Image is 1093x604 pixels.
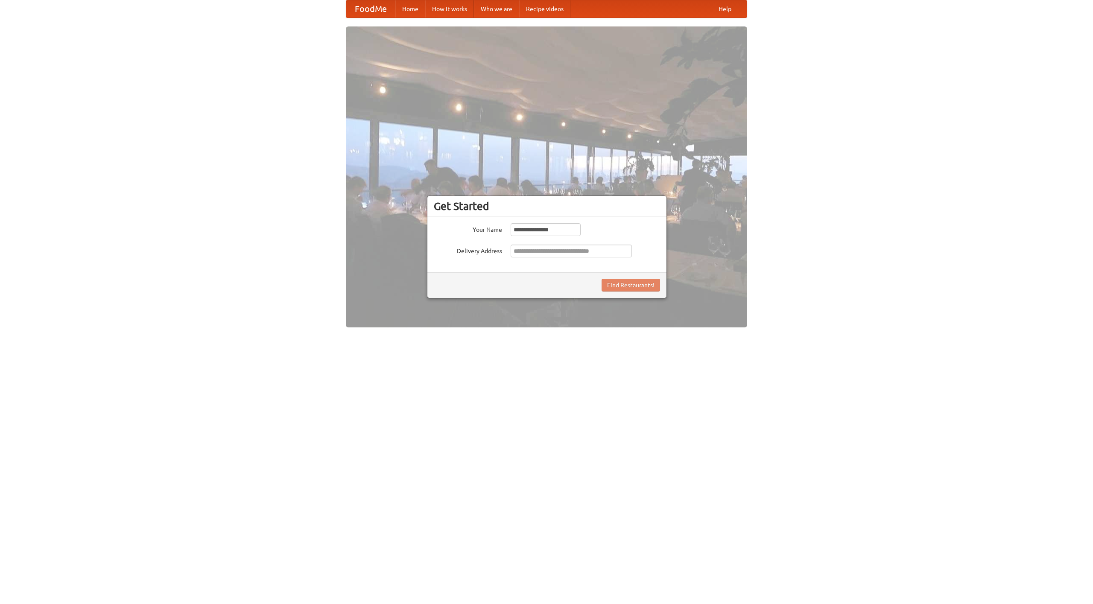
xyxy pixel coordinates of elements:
a: Help [712,0,738,18]
a: Home [395,0,425,18]
h3: Get Started [434,200,660,213]
a: Who we are [474,0,519,18]
label: Your Name [434,223,502,234]
a: How it works [425,0,474,18]
a: FoodMe [346,0,395,18]
a: Recipe videos [519,0,570,18]
button: Find Restaurants! [602,279,660,292]
label: Delivery Address [434,245,502,255]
